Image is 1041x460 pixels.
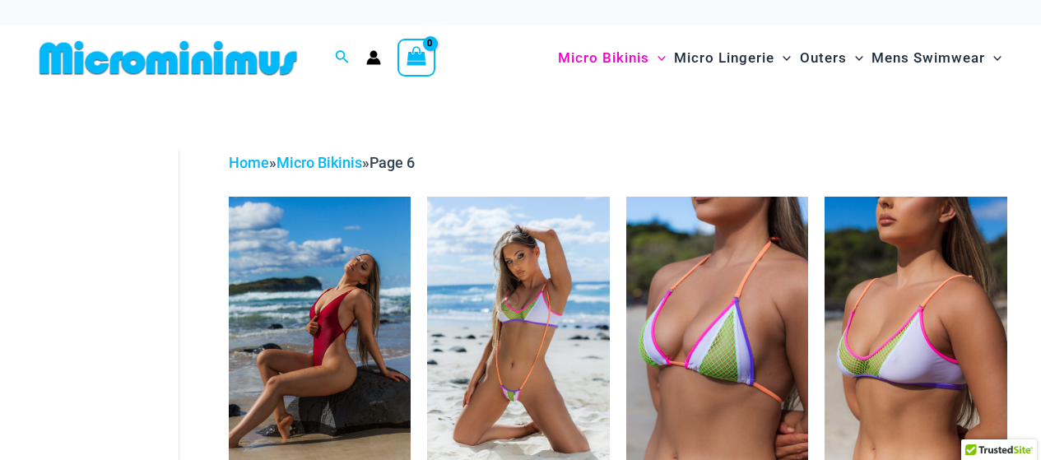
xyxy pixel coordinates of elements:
span: Menu Toggle [774,37,791,79]
a: Mens SwimwearMenu ToggleMenu Toggle [867,33,1006,83]
a: Home [229,154,269,171]
a: Account icon link [366,50,381,65]
a: Micro LingerieMenu ToggleMenu Toggle [670,33,795,83]
img: MM SHOP LOGO FLAT [33,39,304,77]
span: Outers [800,37,847,79]
span: Menu Toggle [649,37,666,79]
span: Menu Toggle [847,37,863,79]
a: Micro BikinisMenu ToggleMenu Toggle [554,33,670,83]
a: Search icon link [335,48,350,68]
span: Micro Lingerie [674,37,774,79]
a: Micro Bikinis [277,154,362,171]
a: OutersMenu ToggleMenu Toggle [796,33,867,83]
span: Mens Swimwear [871,37,985,79]
span: » » [229,154,415,171]
span: Micro Bikinis [558,37,649,79]
span: Page 6 [369,154,415,171]
span: Menu Toggle [985,37,1001,79]
nav: Site Navigation [551,30,1008,86]
a: View Shopping Cart, empty [397,39,435,77]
